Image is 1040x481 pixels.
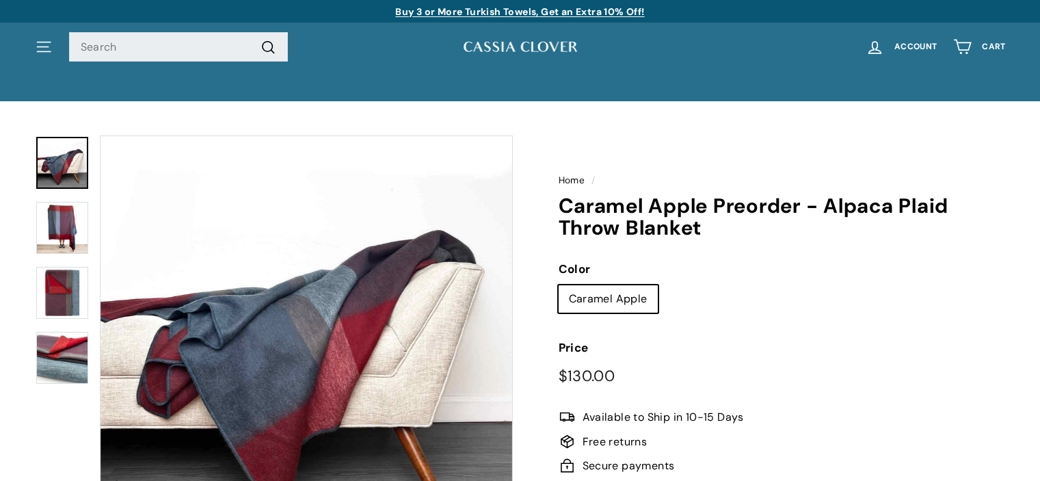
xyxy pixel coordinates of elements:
[395,5,644,18] a: Buy 3 or More Turkish Towels, Get an Extra 10% Off!
[559,285,658,313] label: Caramel Apple
[583,408,744,426] span: Available to Ship in 10-15 Days
[559,174,585,186] a: Home
[559,173,1006,188] nav: breadcrumbs
[583,433,648,451] span: Free returns
[894,42,937,51] span: Account
[69,32,288,62] input: Search
[559,366,615,386] span: $130.00
[583,457,675,475] span: Secure payments
[36,137,88,189] a: Caramel Apple Preorder - Alpaca Plaid Throw Blanket
[559,195,1006,239] h1: Caramel Apple Preorder - Alpaca Plaid Throw Blanket
[559,260,1006,278] label: Color
[36,332,88,384] img: Caramel Apple Preorder - Alpaca Plaid Throw Blanket
[982,42,1005,51] span: Cart
[36,202,88,254] img: Caramel Apple Preorder - Alpaca Plaid Throw Blanket
[857,27,945,67] a: Account
[945,27,1013,67] a: Cart
[559,339,1006,357] label: Price
[588,174,598,186] span: /
[36,267,88,319] img: Caramel Apple Preorder - Alpaca Plaid Throw Blanket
